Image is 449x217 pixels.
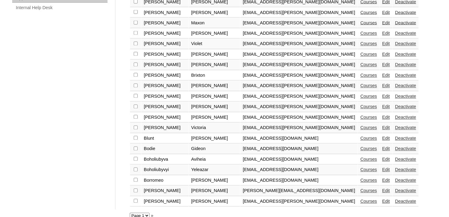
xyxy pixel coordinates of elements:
a: Courses [360,115,377,120]
a: Deactivate [395,199,416,204]
td: Boholiubyva [141,155,188,165]
a: Edit [382,188,390,193]
td: [PERSON_NAME] [189,102,240,112]
a: Edit [382,146,390,151]
td: [PERSON_NAME] [141,71,188,81]
td: Yeleazar [189,165,240,175]
td: [EMAIL_ADDRESS][PERSON_NAME][DOMAIN_NAME] [240,102,358,112]
a: Deactivate [395,31,416,36]
td: [PERSON_NAME] [141,123,188,133]
a: Deactivate [395,188,416,193]
a: Courses [360,94,377,99]
td: Brixton [189,71,240,81]
td: [PERSON_NAME] [141,39,188,49]
td: [PERSON_NAME] [141,81,188,91]
a: Edit [382,31,390,36]
a: Deactivate [395,41,416,46]
a: Deactivate [395,104,416,109]
td: [EMAIL_ADDRESS][PERSON_NAME][DOMAIN_NAME] [240,81,358,91]
a: Edit [382,136,390,141]
td: Victoria [189,123,240,133]
td: [EMAIL_ADDRESS][PERSON_NAME][DOMAIN_NAME] [240,18,358,28]
td: Blunt [141,134,188,144]
a: Deactivate [395,83,416,88]
td: [PERSON_NAME] [141,60,188,70]
td: [EMAIL_ADDRESS][PERSON_NAME][DOMAIN_NAME] [240,197,358,207]
td: Borromeo [141,176,188,186]
a: Edit [382,10,390,15]
a: Courses [360,41,377,46]
td: [EMAIL_ADDRESS][PERSON_NAME][DOMAIN_NAME] [240,29,358,39]
a: Courses [360,157,377,162]
a: Courses [360,20,377,25]
td: [PERSON_NAME] [141,197,188,207]
a: Edit [382,199,390,204]
td: Aviheia [189,155,240,165]
a: Edit [382,157,390,162]
a: Courses [360,136,377,141]
a: Deactivate [395,178,416,183]
td: [EMAIL_ADDRESS][DOMAIN_NAME] [240,176,358,186]
td: [EMAIL_ADDRESS][PERSON_NAME][DOMAIN_NAME] [240,123,358,133]
td: [PERSON_NAME] [189,197,240,207]
td: [PERSON_NAME] [141,113,188,123]
a: Edit [382,178,390,183]
td: [PERSON_NAME] [189,92,240,102]
td: [EMAIL_ADDRESS][PERSON_NAME][DOMAIN_NAME] [240,71,358,81]
td: [PERSON_NAME][EMAIL_ADDRESS][DOMAIN_NAME] [240,186,358,196]
td: Boholiubyvyi [141,165,188,175]
a: Deactivate [395,136,416,141]
a: Courses [360,146,377,151]
td: [PERSON_NAME] [189,176,240,186]
a: Deactivate [395,62,416,67]
a: Courses [360,104,377,109]
td: [PERSON_NAME] [189,113,240,123]
td: [EMAIL_ADDRESS][DOMAIN_NAME] [240,165,358,175]
a: Deactivate [395,167,416,172]
a: Deactivate [395,157,416,162]
td: [PERSON_NAME] [141,50,188,60]
td: Maxon [189,18,240,28]
td: [EMAIL_ADDRESS][DOMAIN_NAME] [240,155,358,165]
td: [EMAIL_ADDRESS][DOMAIN_NAME] [240,134,358,144]
a: Edit [382,41,390,46]
a: Edit [382,20,390,25]
td: [EMAIL_ADDRESS][PERSON_NAME][DOMAIN_NAME] [240,8,358,18]
td: [EMAIL_ADDRESS][DOMAIN_NAME] [240,144,358,154]
a: Deactivate [395,73,416,78]
td: [PERSON_NAME] [141,186,188,196]
td: [EMAIL_ADDRESS][PERSON_NAME][DOMAIN_NAME] [240,113,358,123]
a: Courses [360,73,377,78]
a: Edit [382,73,390,78]
a: Edit [382,125,390,130]
td: [EMAIL_ADDRESS][PERSON_NAME][DOMAIN_NAME] [240,92,358,102]
td: [PERSON_NAME] [189,60,240,70]
td: [PERSON_NAME] [189,134,240,144]
a: Deactivate [395,94,416,99]
a: Edit [382,104,390,109]
a: Deactivate [395,125,416,130]
td: [PERSON_NAME] [189,81,240,91]
td: [PERSON_NAME] [141,29,188,39]
a: Courses [360,10,377,15]
td: [PERSON_NAME] [141,18,188,28]
a: Deactivate [395,10,416,15]
a: Courses [360,52,377,57]
td: [PERSON_NAME] [141,8,188,18]
a: Courses [360,167,377,172]
td: [PERSON_NAME] [141,92,188,102]
a: Deactivate [395,52,416,57]
a: Courses [360,62,377,67]
td: [PERSON_NAME] [189,50,240,60]
a: Courses [360,199,377,204]
a: Courses [360,178,377,183]
a: Courses [360,188,377,193]
a: Edit [382,115,390,120]
a: Edit [382,52,390,57]
a: Edit [382,83,390,88]
a: Courses [360,83,377,88]
td: [PERSON_NAME] [189,29,240,39]
a: Courses [360,125,377,130]
td: Violet [189,39,240,49]
a: Deactivate [395,115,416,120]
